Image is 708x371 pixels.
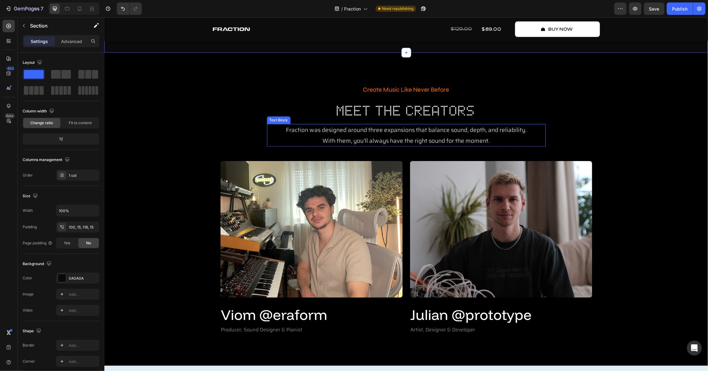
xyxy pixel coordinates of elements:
[23,156,71,164] div: Columns management
[6,66,15,71] div: 450
[69,276,98,281] div: 0A0A0A
[64,240,70,246] span: Yes
[341,6,343,12] span: /
[30,22,81,29] p: Section
[117,2,142,15] div: Undo/Redo
[31,120,53,126] span: Change ratio
[41,5,43,12] p: 7
[23,240,53,246] div: Page padding
[69,343,98,348] div: Add...
[69,225,98,230] div: 100, 15, 116, 15
[23,208,33,213] div: Width
[104,17,708,371] iframe: Design area
[23,275,32,281] div: Color
[667,2,693,15] button: Publish
[117,308,298,317] p: Producer, Sound Designer & Pianist
[2,2,46,15] button: 7
[61,38,82,45] p: Advanced
[672,6,688,12] div: Publish
[24,135,98,143] div: 12
[116,288,298,308] h2: Viom @eraform
[382,6,413,11] span: Need republishing
[69,292,98,297] div: Add...
[306,308,487,317] p: Artist, Designer & Developer
[23,192,39,200] div: Size
[306,144,488,280] img: gempages_562811069194568869-a20128bd-911c-48e3-8ecc-a083ded52ada.jpg
[344,6,361,12] span: Fraction
[23,327,42,335] div: Shape
[69,308,98,313] div: Add...
[56,205,99,216] input: Auto
[644,2,664,15] button: Save
[86,240,91,246] span: No
[649,6,659,11] span: Save
[306,288,488,308] h2: Julian @prototype
[23,359,35,364] div: Corner
[69,359,98,364] div: Add...
[116,144,298,280] img: gempages_562811069194568869-48f25508-c488-4abb-b61e-f7299f10b507.jpg
[23,291,33,297] div: Image
[31,38,48,45] p: Settings
[69,173,98,178] div: 1 col
[687,341,702,356] div: Open Intercom Messenger
[23,308,33,313] div: Video
[181,108,422,117] span: Fraction was designed around three expansions that balance sound, depth, and reliability.
[23,107,55,116] div: Column width
[23,343,35,348] div: Border
[23,260,53,268] div: Background
[5,113,15,118] div: Beta
[218,119,386,128] span: With them, you’ll always have the right sound for the moment.
[23,224,37,230] div: Padding
[23,172,33,178] div: Order
[69,120,92,126] span: Fit to content
[164,100,185,106] div: Text Block
[23,59,43,67] div: Layout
